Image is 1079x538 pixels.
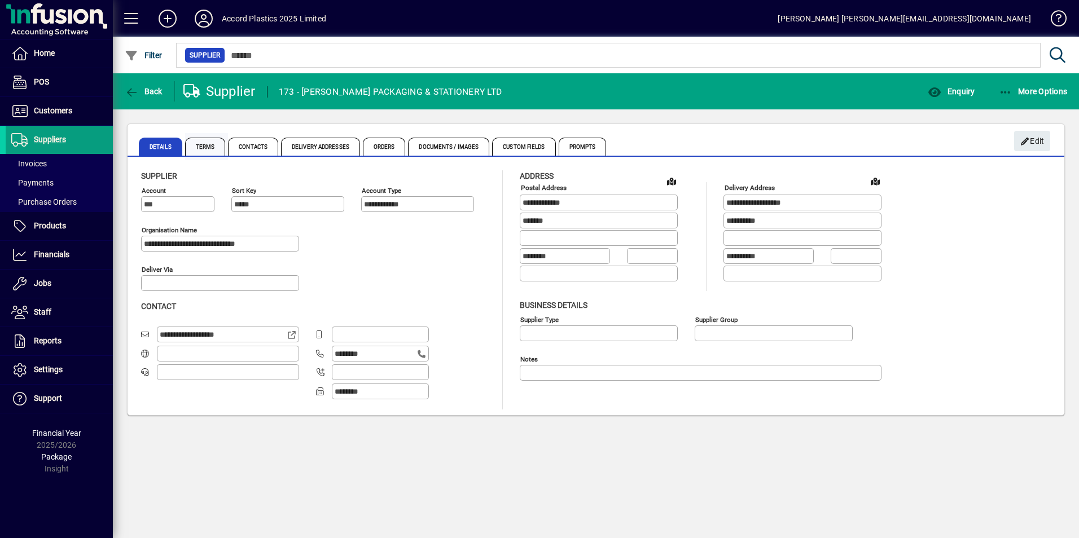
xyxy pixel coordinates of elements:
[6,385,113,413] a: Support
[11,197,77,206] span: Purchase Orders
[11,159,47,168] span: Invoices
[363,138,406,156] span: Orders
[925,81,977,102] button: Enquiry
[1042,2,1065,39] a: Knowledge Base
[34,307,51,316] span: Staff
[362,187,401,195] mat-label: Account Type
[1014,131,1050,151] button: Edit
[663,172,681,190] a: View on map
[122,81,165,102] button: Back
[142,226,197,234] mat-label: Organisation name
[34,135,66,144] span: Suppliers
[34,250,69,259] span: Financials
[6,97,113,125] a: Customers
[11,178,54,187] span: Payments
[6,212,113,240] a: Products
[34,394,62,403] span: Support
[778,10,1031,28] div: [PERSON_NAME] [PERSON_NAME][EMAIL_ADDRESS][DOMAIN_NAME]
[190,50,220,61] span: Supplier
[520,301,587,310] span: Business details
[186,8,222,29] button: Profile
[34,279,51,288] span: Jobs
[150,8,186,29] button: Add
[279,83,502,101] div: 173 - [PERSON_NAME] PACKAGING & STATIONERY LTD
[122,45,165,65] button: Filter
[520,171,554,180] span: Address
[999,87,1068,96] span: More Options
[139,138,182,156] span: Details
[520,355,538,363] mat-label: Notes
[6,270,113,298] a: Jobs
[1020,132,1045,151] span: Edit
[559,138,607,156] span: Prompts
[113,81,175,102] app-page-header-button: Back
[281,138,360,156] span: Delivery Addresses
[6,192,113,211] a: Purchase Orders
[34,365,63,374] span: Settings
[928,87,975,96] span: Enquiry
[408,138,489,156] span: Documents / Images
[6,327,113,355] a: Reports
[34,221,66,230] span: Products
[222,10,326,28] div: Accord Plastics 2025 Limited
[6,154,113,173] a: Invoices
[6,356,113,384] a: Settings
[41,452,72,461] span: Package
[520,315,559,323] mat-label: Supplier type
[6,241,113,269] a: Financials
[6,298,113,327] a: Staff
[141,302,176,311] span: Contact
[695,315,738,323] mat-label: Supplier group
[6,173,113,192] a: Payments
[141,171,177,180] span: Supplier
[996,81,1071,102] button: More Options
[6,39,113,68] a: Home
[34,336,62,345] span: Reports
[183,82,256,100] div: Supplier
[142,187,166,195] mat-label: Account
[34,48,55,58] span: Home
[34,77,49,86] span: POS
[866,172,884,190] a: View on map
[32,429,81,438] span: Financial Year
[228,138,278,156] span: Contacts
[34,106,72,115] span: Customers
[232,187,256,195] mat-label: Sort key
[185,138,226,156] span: Terms
[492,138,555,156] span: Custom Fields
[142,266,173,274] mat-label: Deliver via
[6,68,113,96] a: POS
[125,87,163,96] span: Back
[125,51,163,60] span: Filter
